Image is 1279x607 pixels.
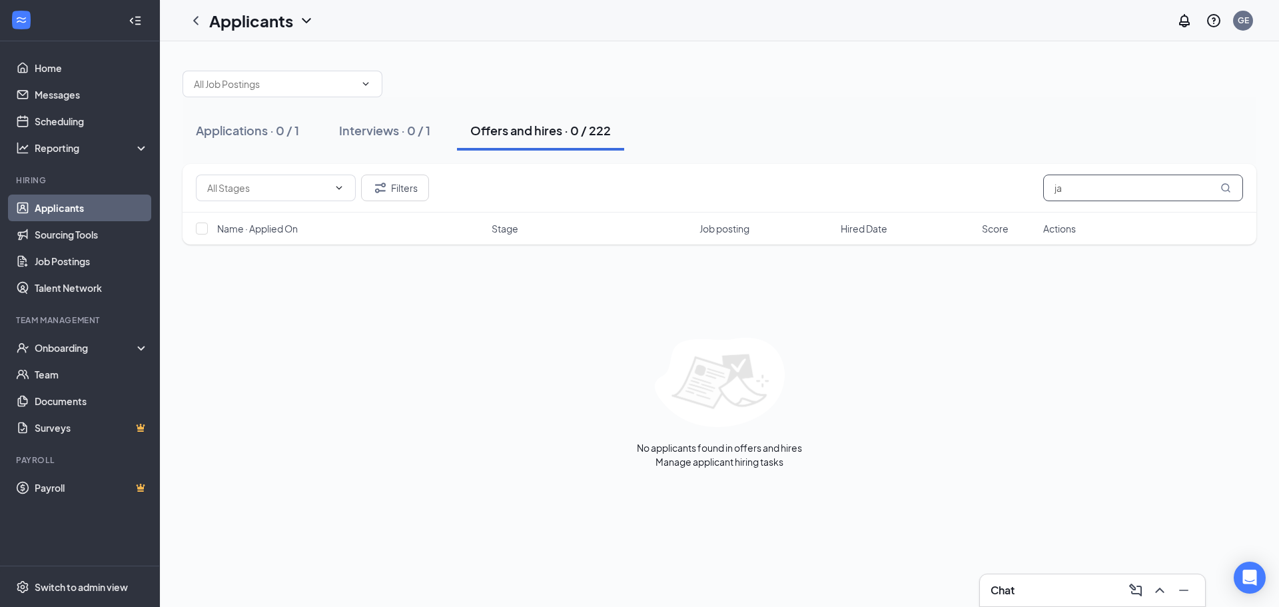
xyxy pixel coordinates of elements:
div: Team Management [16,314,146,326]
span: Score [982,222,1009,235]
a: Talent Network [35,275,149,301]
a: Team [35,361,149,388]
svg: QuestionInfo [1206,13,1222,29]
div: No applicants found in offers and hires [637,440,802,455]
svg: ChevronDown [334,183,344,193]
h3: Chat [991,583,1015,598]
span: Hired Date [841,222,887,235]
div: Manage applicant hiring tasks [655,455,783,468]
a: PayrollCrown [35,474,149,501]
svg: Collapse [129,14,142,27]
a: Sourcing Tools [35,221,149,248]
button: Minimize [1173,580,1194,601]
input: Search in offers and hires [1043,175,1243,201]
div: Payroll [16,454,146,466]
div: Interviews · 0 / 1 [339,122,430,139]
svg: Settings [16,580,29,594]
svg: ChevronDown [298,13,314,29]
svg: Notifications [1176,13,1192,29]
input: All Job Postings [194,77,355,91]
svg: ChevronLeft [188,13,204,29]
svg: Minimize [1176,582,1192,598]
a: Scheduling [35,108,149,135]
svg: ChevronDown [360,79,371,89]
button: Filter Filters [361,175,429,201]
svg: Analysis [16,141,29,155]
svg: WorkstreamLogo [15,13,28,27]
div: Onboarding [35,341,137,354]
a: Documents [35,388,149,414]
div: Open Intercom Messenger [1234,562,1266,594]
img: empty-state [655,338,785,427]
div: GE [1238,15,1249,26]
div: Offers and hires · 0 / 222 [470,122,611,139]
svg: MagnifyingGlass [1220,183,1231,193]
a: Home [35,55,149,81]
div: Reporting [35,141,149,155]
a: Applicants [35,195,149,221]
svg: UserCheck [16,341,29,354]
input: All Stages [207,181,328,195]
span: Stage [492,222,518,235]
button: ComposeMessage [1125,580,1146,601]
h1: Applicants [209,9,293,32]
a: Job Postings [35,248,149,275]
span: Job posting [699,222,749,235]
div: Switch to admin view [35,580,128,594]
svg: ChevronUp [1152,582,1168,598]
svg: ComposeMessage [1128,582,1144,598]
span: Actions [1043,222,1076,235]
div: Applications · 0 / 1 [196,122,299,139]
a: Messages [35,81,149,108]
button: ChevronUp [1149,580,1170,601]
a: SurveysCrown [35,414,149,441]
span: Name · Applied On [217,222,298,235]
svg: Filter [372,180,388,196]
div: Hiring [16,175,146,186]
